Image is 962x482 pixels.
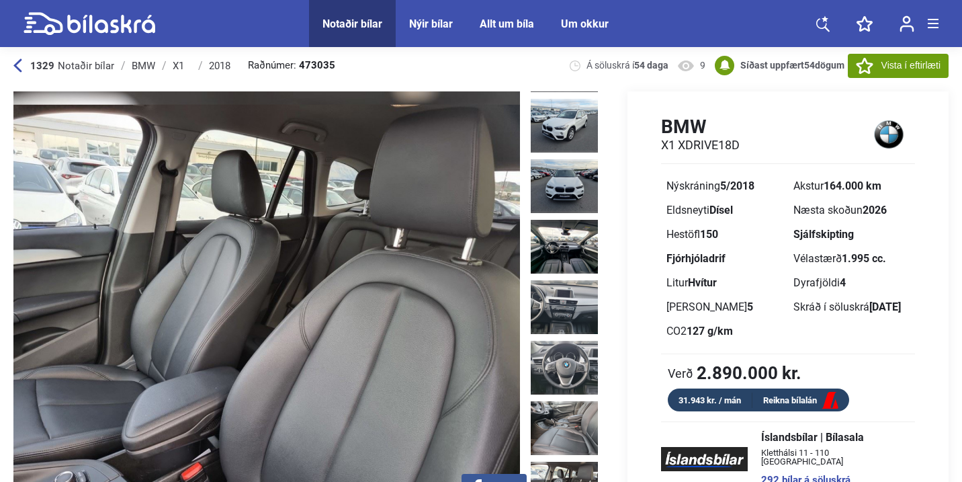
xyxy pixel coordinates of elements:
[687,325,733,337] b: 127 g/km
[668,366,693,380] span: Verð
[881,58,941,73] span: Vista í eftirlæti
[688,276,717,289] b: Hvítur
[740,60,844,71] b: Síðast uppfært dögum
[409,17,453,30] a: Nýir bílar
[793,278,910,288] div: Dyrafjöldi
[793,205,910,216] div: Næsta skoðun
[132,61,155,71] div: BMW
[666,326,783,337] div: CO2
[299,61,335,71] b: 473035
[863,204,887,216] b: 2026
[666,229,783,240] div: Hestöfl
[752,393,849,409] a: Reikna bílalán
[720,179,754,192] b: 5/2018
[793,253,910,264] div: Vélastærð
[824,179,881,192] b: 164.000 km
[900,15,914,32] img: user-login.svg
[531,341,598,395] img: 1751373683_3333881675743856573_23673656107497744.jpg
[666,181,783,192] div: Nýskráning
[30,60,54,72] b: 1329
[848,54,949,78] button: Vista í eftirlæti
[322,17,382,30] a: Notaðir bílar
[531,159,598,213] img: 1751373681_2081177112740206354_23673654175871903.jpg
[793,181,910,192] div: Akstur
[747,300,753,313] b: 5
[761,448,902,466] span: Kletthálsi 11 - 110 [GEOGRAPHIC_DATA]
[709,204,733,216] b: Dísel
[668,393,752,408] div: 31.943 kr. / mán
[661,138,740,153] h2: X1 XDRIVE18D
[531,401,598,455] img: 1751373684_5364693250296345803_23673656759516153.jpg
[700,228,718,241] b: 150
[666,252,726,265] b: Fjórhjóladrif
[666,205,783,216] div: Eldsneyti
[173,61,191,71] div: X1
[666,302,783,313] div: [PERSON_NAME]
[761,432,902,443] span: Íslandsbílar | Bílasala
[697,364,801,382] b: 2.890.000 kr.
[561,17,609,30] a: Um okkur
[209,61,230,71] div: 2018
[842,252,886,265] b: 1.995 cc.
[531,220,598,274] img: 1751373682_3614265222494165325_23673654861743349.jpg
[480,17,534,30] a: Allt um bíla
[666,278,783,288] div: Litur
[793,302,910,313] div: Skráð í söluskrá
[58,60,114,72] span: Notaðir bílar
[840,276,846,289] b: 4
[634,60,668,71] b: 54 daga
[531,280,598,334] img: 1751373682_5603852590179865095_23673655455584135.jpg
[661,116,740,138] h1: BMW
[869,300,901,313] b: [DATE]
[804,60,815,71] span: 54
[700,59,705,72] span: 9
[531,99,598,153] img: 1751373680_3549740530411601586_23673653470524513.jpg
[793,228,854,241] b: Sjálfskipting
[248,61,335,71] span: Raðnúmer:
[586,59,668,72] span: Á söluskrá í
[863,115,915,153] img: logo BMW X1 XDRIVE18D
